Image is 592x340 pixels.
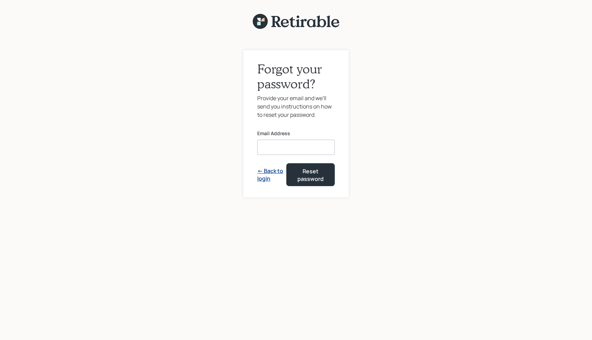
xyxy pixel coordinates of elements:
div: Reset password [295,167,326,183]
div: Provide your email and we'll send you instructions on how to reset your password. [257,94,335,119]
a: ← Back to login [257,167,286,183]
h1: Forgot your password? [257,61,335,91]
label: Email Address [257,130,335,137]
button: Reset password [286,163,335,186]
